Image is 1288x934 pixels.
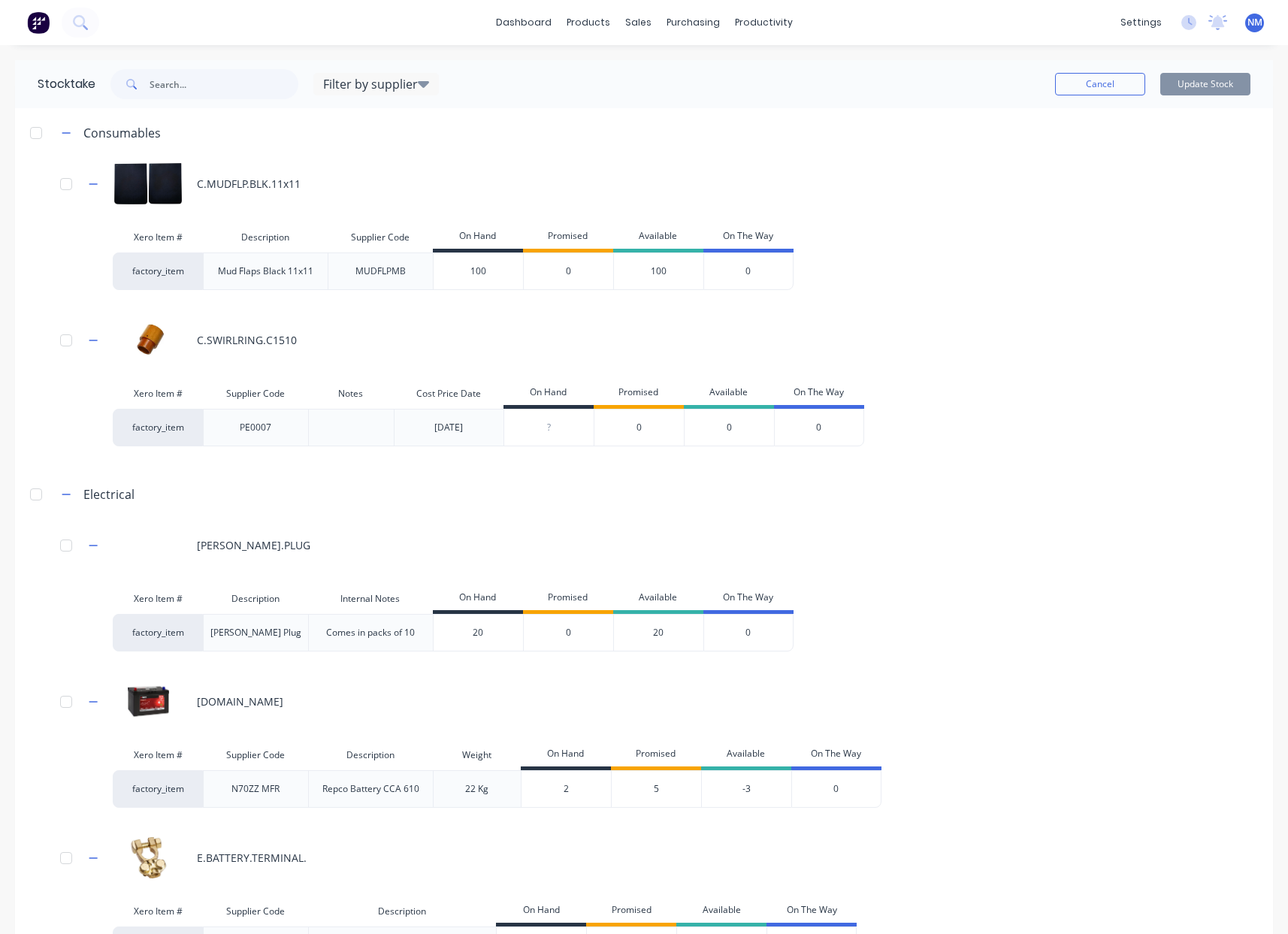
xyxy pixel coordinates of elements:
div: Available [701,740,791,770]
div: On Hand [433,222,523,252]
div: Xero Item # [113,584,203,614]
button: Cancel [1055,73,1145,95]
div: Filter by supplier [314,75,438,93]
div: factory_item [113,770,203,808]
div: Mud Flaps Black 11x11 [203,252,328,290]
div: -3 [701,770,791,808]
div: 0 [684,409,774,446]
iframe: Intercom live chat [1237,883,1273,919]
div: Promised [594,379,684,409]
div: Repco Battery CCA 610 [308,770,433,808]
div: Weight [433,740,521,770]
div: PE0007 [203,409,308,446]
div: Xero Item # [113,379,203,409]
div: On The Way [703,584,794,614]
div: Supplier Code [203,379,308,409]
div: Promised [586,896,676,926]
div: On Hand [496,896,586,926]
span: NM [1247,16,1262,29]
img: Factory [27,11,50,34]
div: factory_item [113,614,203,651]
div: sales [618,11,659,34]
div: Xero Item # [113,896,203,926]
div: 100 [434,252,523,290]
div: On The Way [791,740,881,770]
div: products [559,11,618,34]
div: Description [308,740,433,770]
div: Supplier Code [328,222,433,252]
div: purchasing [659,11,727,34]
div: MUDFLPMB [328,252,433,290]
div: 0 [523,252,613,290]
div: 20 [613,614,703,651]
div: 22 Kg [433,770,521,808]
div: 0 [523,614,613,651]
div: 0 [703,614,794,651]
div: On The Way [766,896,857,926]
div: settings [1113,11,1169,34]
div: 5 [611,770,701,808]
div: Available [676,896,766,926]
div: On Hand [433,584,523,614]
div: Electrical [83,485,135,503]
div: factory_item [113,409,203,446]
div: 2 [522,770,611,808]
div: ? [504,409,594,446]
div: 100 [613,252,703,290]
div: Notes [308,379,394,409]
div: 0 [594,409,684,446]
div: productivity [727,11,800,34]
div: Comes in packs of 10 [308,614,433,651]
div: N70ZZ MFR [203,770,308,808]
div: Supplier Code [203,896,308,926]
div: Stocktake [15,60,95,108]
div: Description [203,584,308,614]
div: Promised [611,740,701,770]
div: Internal Notes [308,584,433,614]
div: Xero Item # [113,740,203,770]
div: Supplier Code [203,740,308,770]
div: On The Way [703,222,794,252]
div: On Hand [503,379,594,409]
div: 0 [703,252,794,290]
div: Available [613,222,703,252]
div: Available [613,584,703,614]
button: Update Stock [1160,73,1250,95]
div: On The Way [774,379,864,409]
div: Consumables [83,124,161,142]
div: 0 [774,409,864,446]
div: 20 [434,614,523,651]
div: Xero Item # [113,222,203,252]
div: Available [684,379,774,409]
div: [PERSON_NAME] Plug [203,614,308,651]
div: factory_item [113,252,203,290]
div: Promised [523,584,613,614]
div: 0 [791,770,881,808]
div: Description [203,222,328,252]
div: Description [308,896,496,926]
a: dashboard [488,11,559,34]
div: Promised [523,222,613,252]
div: Cost Price Date [394,379,503,409]
input: Search... [150,69,298,99]
div: On Hand [521,740,611,770]
div: [DATE] [394,409,503,446]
